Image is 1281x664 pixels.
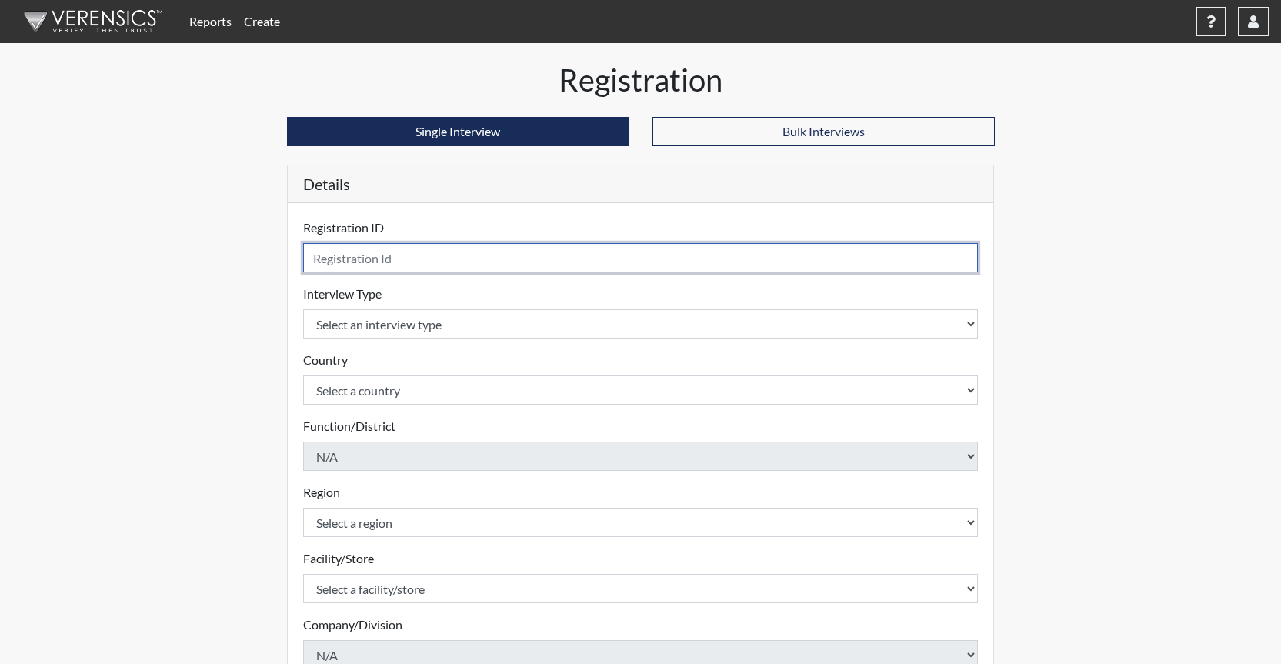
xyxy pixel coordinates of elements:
h1: Registration [287,62,995,98]
button: Single Interview [287,117,629,146]
a: Reports [183,6,238,37]
label: Registration ID [303,219,384,237]
h5: Details [288,165,994,203]
label: Company/Division [303,616,402,634]
label: Function/District [303,417,395,435]
label: Country [303,351,348,369]
input: Insert a Registration ID, which needs to be a unique alphanumeric value for each interviewee [303,243,979,272]
label: Region [303,483,340,502]
a: Create [238,6,286,37]
button: Bulk Interviews [652,117,995,146]
label: Interview Type [303,285,382,303]
label: Facility/Store [303,549,374,568]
